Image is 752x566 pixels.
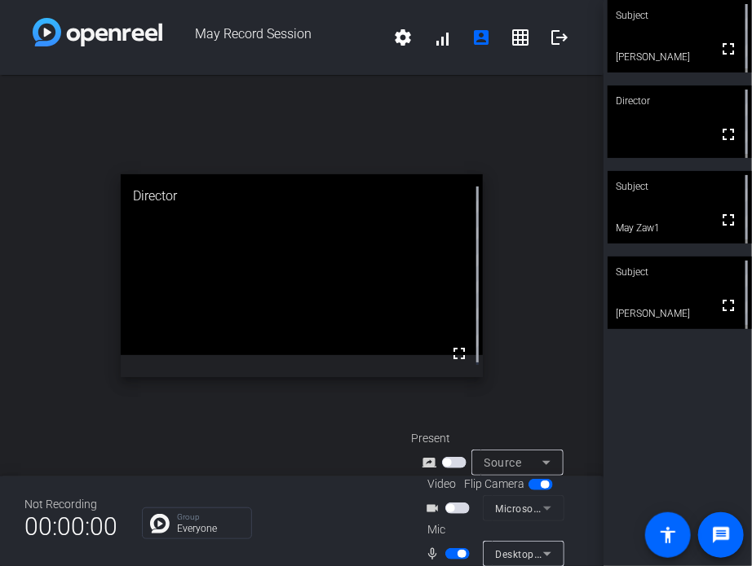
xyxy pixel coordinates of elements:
[719,296,738,315] mat-icon: fullscreen
[484,456,522,469] span: Source
[471,28,491,47] mat-icon: account_box
[422,453,442,472] mat-icon: screen_share_outline
[658,525,678,545] mat-icon: accessibility
[177,513,243,521] p: Group
[411,430,574,447] div: Present
[608,257,752,287] div: Subject
[177,524,243,533] p: Everyone
[426,498,445,518] mat-icon: videocam_outline
[511,28,530,47] mat-icon: grid_on
[608,86,752,116] div: Director
[411,521,574,538] div: Mic
[608,171,752,202] div: Subject
[550,28,569,47] mat-icon: logout
[24,496,117,513] div: Not Recording
[426,544,445,564] mat-icon: mic_none
[719,210,738,230] mat-icon: fullscreen
[24,507,117,546] span: 00:00:00
[427,476,456,493] span: Video
[422,18,462,57] button: signal_cellular_alt
[719,39,738,59] mat-icon: fullscreen
[711,525,731,545] mat-icon: message
[393,28,413,47] mat-icon: settings
[150,514,170,533] img: Chat Icon
[121,174,483,218] div: Director
[449,344,469,363] mat-icon: fullscreen
[464,476,524,493] span: Flip Camera
[33,18,162,46] img: white-gradient.svg
[162,18,383,57] span: May Record Session
[719,125,738,144] mat-icon: fullscreen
